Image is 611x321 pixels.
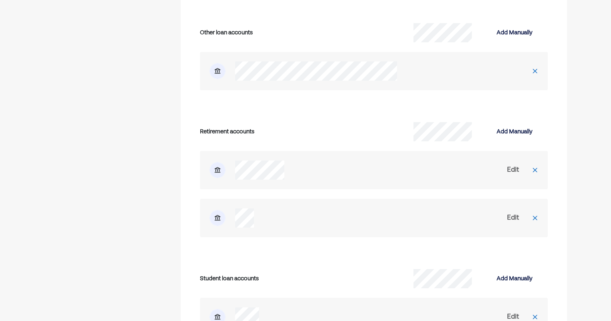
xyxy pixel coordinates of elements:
div: Add Manually [497,274,533,283]
div: Edit [507,165,519,175]
div: Other loan accounts [200,27,374,39]
div: Edit [507,213,519,223]
div: Add Manually [497,28,533,38]
div: Retirement accounts [200,126,374,138]
div: Add Manually [497,127,533,137]
div: Student loan accounts [200,273,374,285]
